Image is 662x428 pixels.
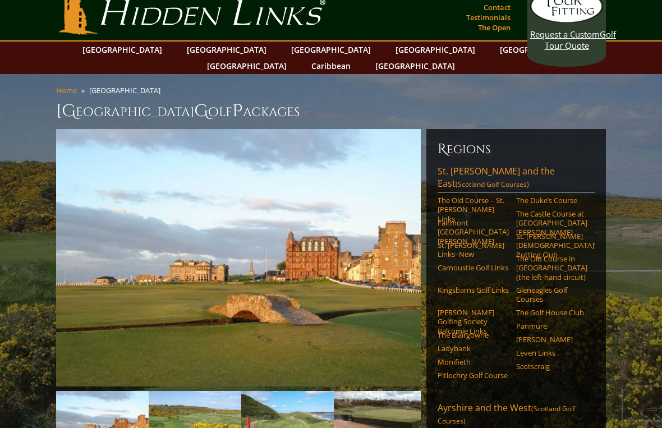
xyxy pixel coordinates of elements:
[516,335,587,344] a: [PERSON_NAME]
[438,357,509,366] a: Monifieth
[463,10,513,25] a: Testimonials
[456,180,529,189] span: (Scotland Golf Courses)
[56,100,606,122] h1: [GEOGRAPHIC_DATA] olf ackages
[438,263,509,272] a: Carnoustie Golf Links
[306,58,356,74] a: Caribbean
[516,321,587,330] a: Panmure
[181,42,272,58] a: [GEOGRAPHIC_DATA]
[516,348,587,357] a: Leven Links
[516,196,587,205] a: The Duke’s Course
[438,196,509,223] a: The Old Course – St. [PERSON_NAME] Links
[494,42,585,58] a: [GEOGRAPHIC_DATA]
[438,344,509,353] a: Ladybank
[516,209,587,237] a: The Castle Course at [GEOGRAPHIC_DATA][PERSON_NAME]
[438,241,509,259] a: St. [PERSON_NAME] Links–New
[438,330,509,339] a: The Blairgowrie
[438,308,509,335] a: [PERSON_NAME] Golfing Society Balcomie Links
[370,58,461,74] a: [GEOGRAPHIC_DATA]
[438,218,509,246] a: Fairmont [GEOGRAPHIC_DATA][PERSON_NAME]
[438,371,509,380] a: Pitlochry Golf Course
[438,165,595,193] a: St. [PERSON_NAME] and the East(Scotland Golf Courses)
[56,85,77,95] a: Home
[516,308,587,317] a: The Golf House Club
[77,42,168,58] a: [GEOGRAPHIC_DATA]
[516,362,587,371] a: Scotscraig
[201,58,292,74] a: [GEOGRAPHIC_DATA]
[438,286,509,294] a: Kingsbarns Golf Links
[475,20,513,35] a: The Open
[530,29,600,40] span: Request a Custom
[438,140,595,158] h6: Regions
[232,100,243,122] span: P
[516,232,587,259] a: St. [PERSON_NAME] [DEMOGRAPHIC_DATA]’ Putting Club
[516,286,587,304] a: Gleneagles Golf Courses
[516,254,587,282] a: The Old Course in [GEOGRAPHIC_DATA] (the left-hand circuit)
[286,42,376,58] a: [GEOGRAPHIC_DATA]
[390,42,481,58] a: [GEOGRAPHIC_DATA]
[89,85,165,95] li: [GEOGRAPHIC_DATA]
[194,100,208,122] span: G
